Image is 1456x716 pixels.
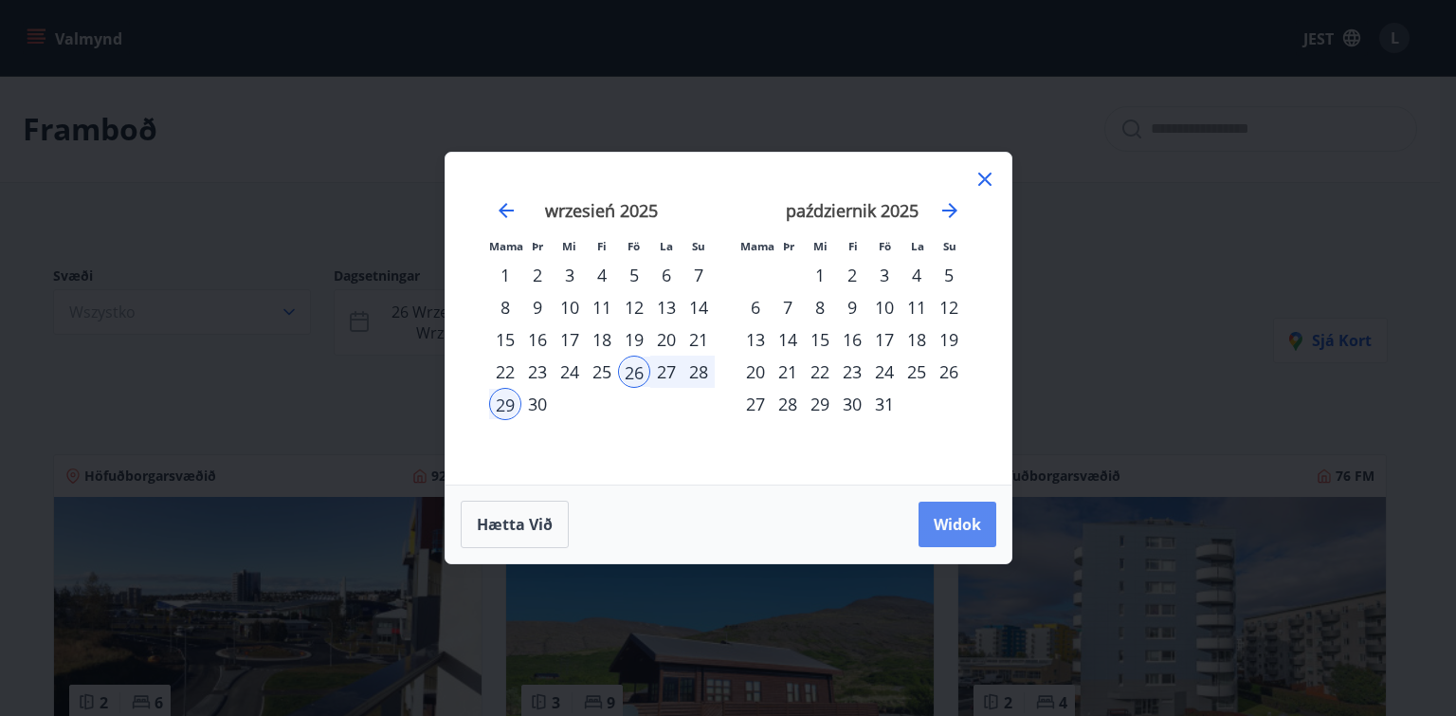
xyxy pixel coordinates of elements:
[489,291,521,323] td: Choose mánudagur, 8. september 2025 as your check-in date. It’s available.
[944,264,954,286] font: 5
[751,296,760,319] font: 6
[804,388,836,420] td: Choose miðvikudagur, 29. október 2025 as your check-in date. It’s available.
[939,360,958,383] font: 26
[868,291,901,323] td: Choose föstudagur, 10. október 2025 as your check-in date. It’s available.
[836,323,868,356] td: Choose fimmtudagur, 16. október 2025 as your check-in date. It’s available.
[692,239,705,253] font: Su
[786,199,919,222] font: październik 2025
[657,360,676,383] font: 27
[545,199,658,222] font: wrzesień 2025
[880,264,889,286] font: 3
[943,239,956,253] font: Su
[528,328,547,351] font: 16
[746,328,765,351] font: 13
[682,323,715,356] td: Choose sunnudagur, 21. september 2025 as your check-in date. It’s available.
[597,264,607,286] font: 4
[739,388,772,420] td: Choose mánudagur, 27. október 2025 as your check-in date. It’s available.
[772,356,804,388] td: Choose þriðjudagur, 21. október 2025 as your check-in date. It’s available.
[772,323,804,356] td: Choose þriðjudagur, 14. október 2025 as your check-in date. It’s available.
[907,360,926,383] font: 25
[528,393,547,415] font: 30
[778,328,797,351] font: 14
[618,323,650,356] td: Choose föstudagur, 19. september 2025 as your check-in date. It’s available.
[919,502,996,547] button: Widok
[694,264,703,286] font: 7
[560,360,579,383] font: 24
[489,388,521,420] td: Selected as end date. mánudagur, 29. september 2025
[495,199,518,222] div: Przejdź wstecz, aby przejść do poprzedniego miesiąca.
[521,291,554,323] td: Choose þriðjudagur, 9. september 2025 as your check-in date. It’s available.
[740,239,774,253] font: Mama
[848,239,858,253] font: Fi
[875,360,894,383] font: 24
[739,356,772,388] td: Choose mánudagur, 20. október 2025 as your check-in date. It’s available.
[521,323,554,356] td: Choose þriðjudagur, 16. september 2025 as your check-in date. It’s available.
[628,239,640,253] font: Fö
[496,328,515,351] font: 15
[650,323,682,356] td: Choose laugardagur, 20. september 2025 as your check-in date. It’s available.
[836,388,868,420] td: Choose fimmtudagur, 30. október 2025 as your check-in date. It’s available.
[875,393,894,415] font: 31
[618,259,650,291] td: Choose föstudagur, 5. september 2025 as your check-in date. It’s available.
[843,360,862,383] font: 23
[868,323,901,356] td: Choose föstudagur, 17. október 2025 as your check-in date. It’s available.
[689,296,708,319] font: 14
[933,291,965,323] td: Choose sunnudagur, 12. október 2025 as your check-in date. It’s available.
[592,296,611,319] font: 11
[625,296,644,319] font: 12
[772,291,804,323] td: Choose þriðjudagur, 7. október 2025 as your check-in date. It’s available.
[810,328,829,351] font: 15
[650,356,682,388] td: Selected. laugardagur, 27. september 2025
[565,264,574,286] font: 3
[500,296,510,319] font: 8
[532,239,543,253] font: Þr
[618,291,650,323] td: Choose föstudagur, 12. september 2025 as your check-in date. It’s available.
[804,323,836,356] td: Choose miðvikudagur, 15. október 2025 as your check-in date. It’s available.
[500,264,510,286] font: 1
[597,239,607,253] font: Fi
[901,323,933,356] td: Choose laugardagur, 18. október 2025 as your check-in date. It’s available.
[868,356,901,388] td: Choose föstudagur, 24. október 2025 as your check-in date. It’s available.
[560,296,579,319] font: 10
[554,259,586,291] td: Choose miðvikudagur, 3. september 2025 as your check-in date. It’s available.
[625,328,644,351] font: 19
[682,259,715,291] td: Choose sunnudagur, 7. september 2025 as your check-in date. It’s available.
[933,323,965,356] td: Choose sunnudagur, 19. október 2025 as your check-in date. It’s available.
[629,264,639,286] font: 5
[554,356,586,388] td: Choose miðvikudagur, 24. september 2025 as your check-in date. It’s available.
[843,328,862,351] font: 16
[778,360,797,383] font: 21
[489,239,523,253] font: Mama
[657,296,676,319] font: 13
[836,291,868,323] td: Choose fimmtudagur, 9. október 2025 as your check-in date. It’s available.
[662,264,671,286] font: 6
[554,291,586,323] td: Choose miðvikudagur, 10. september 2025 as your check-in date. It’s available.
[592,328,611,351] font: 18
[875,328,894,351] font: 17
[911,239,924,253] font: La
[660,239,673,253] font: La
[461,501,569,548] button: Hætta við
[879,239,891,253] font: Fö
[468,175,989,462] div: Kalendarz
[496,360,515,383] font: 22
[650,259,682,291] td: Choose laugardagur, 6. september 2025 as your check-in date. It’s available.
[533,296,542,319] font: 9
[813,239,828,253] font: Mi
[836,259,868,291] td: Choose fimmtudagur, 2. október 2025 as your check-in date. It’s available.
[912,264,921,286] font: 4
[836,356,868,388] td: Choose fimmtudagur, 23. október 2025 as your check-in date. It’s available.
[586,291,618,323] td: Choose fimmtudagur, 11. september 2025 as your check-in date. It’s available.
[521,388,554,420] td: Choose þriðjudagur, 30. september 2025 as your check-in date. It’s available.
[901,291,933,323] td: Choose laugardagur, 11. október 2025 as your check-in date. It’s available.
[657,328,676,351] font: 20
[586,356,618,388] td: Choose fimmtudagur, 25. september 2025 as your check-in date. It’s available.
[778,393,797,415] font: 28
[746,393,765,415] font: 27
[875,296,894,319] font: 10
[682,356,715,388] td: Selected. sunnudagur, 28. september 2025
[868,259,901,291] td: Choose föstudagur, 3. október 2025 as your check-in date. It’s available.
[843,393,862,415] font: 30
[907,328,926,351] font: 18
[562,239,576,253] font: Mi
